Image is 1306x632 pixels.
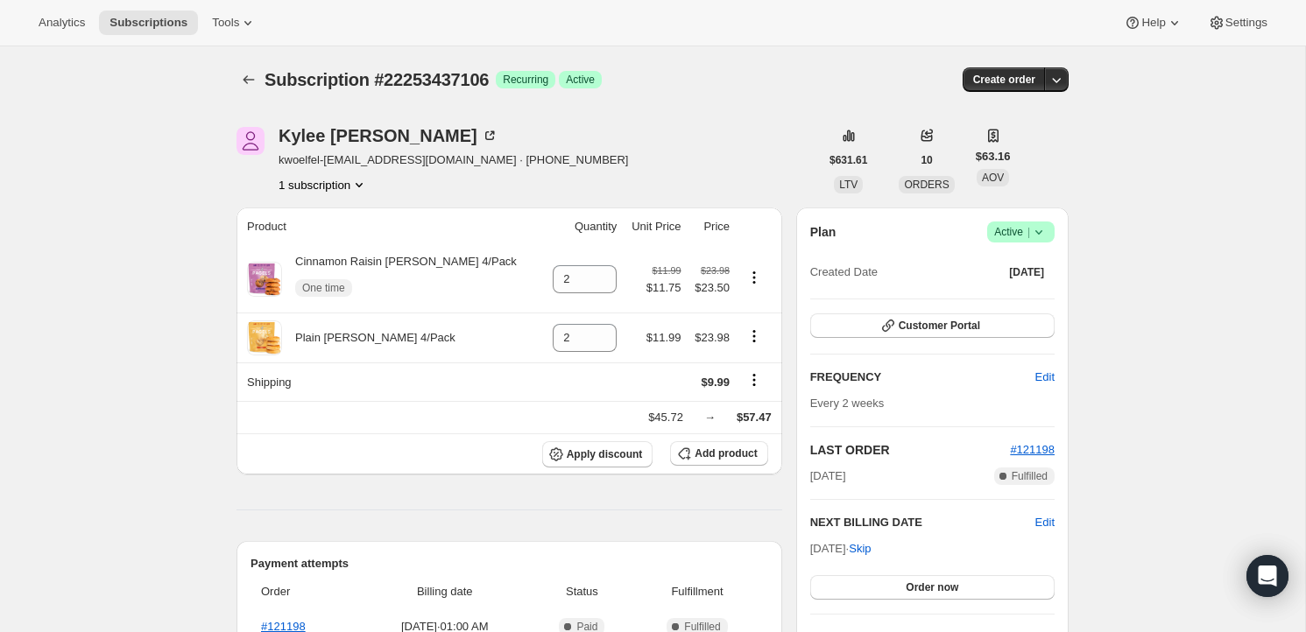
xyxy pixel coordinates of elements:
button: Settings [1197,11,1278,35]
span: [DATE] [1009,265,1044,279]
div: Open Intercom Messenger [1246,555,1288,597]
span: Active [994,223,1048,241]
small: $23.98 [701,265,730,276]
span: Customer Portal [899,319,980,333]
span: Subscriptions [109,16,187,30]
span: Active [566,73,595,87]
span: Billing date [363,583,527,600]
span: Subscription #22253437106 [265,70,489,89]
span: $631.61 [829,153,867,167]
button: Product actions [279,176,368,193]
span: Help [1141,16,1165,30]
button: Help [1113,11,1193,35]
span: Fulfilled [1012,469,1048,483]
span: Analytics [39,16,85,30]
img: product img [247,320,282,355]
span: Edit [1035,369,1055,386]
small: $11.99 [652,265,681,276]
span: Settings [1225,16,1267,30]
h2: Plan [810,223,837,241]
h2: Payment attempts [251,555,768,572]
span: $9.99 [702,376,731,389]
h2: LAST ORDER [810,441,1011,459]
span: kwoelfel-[EMAIL_ADDRESS][DOMAIN_NAME] · [PHONE_NUMBER] [279,151,628,169]
div: Cinnamon Raisin [PERSON_NAME] 4/Pack [282,253,517,305]
img: product img [247,262,282,297]
span: Kylee Woelfel [236,127,265,155]
button: Skip [838,535,881,563]
span: One time [302,281,345,295]
button: $631.61 [819,148,878,172]
button: Order now [810,575,1055,600]
button: [DATE] [999,260,1055,284]
th: Order [251,572,357,611]
h2: NEXT BILLING DATE [810,514,1035,531]
button: Edit [1025,363,1065,391]
th: Price [687,207,735,246]
button: Analytics [28,11,95,35]
div: Kylee [PERSON_NAME] [279,127,498,144]
button: Customer Portal [810,313,1055,338]
span: Every 2 weeks [810,397,885,410]
th: Shipping [236,362,542,401]
span: Fulfillment [637,583,757,600]
th: Product [236,207,542,246]
span: Order now [906,580,958,594]
button: #121198 [1010,441,1055,459]
button: Subscriptions [99,11,198,35]
button: Edit [1035,514,1055,531]
th: Unit Price [622,207,686,246]
span: $57.47 [737,411,772,424]
span: Add product [695,446,757,460]
span: $11.99 [646,331,681,344]
span: ORDERS [904,179,949,191]
button: Shipping actions [740,370,768,390]
span: Tools [212,16,239,30]
span: AOV [982,172,1004,184]
span: $63.16 [976,148,1011,165]
span: $11.75 [646,279,681,297]
div: → [704,409,716,426]
button: Add product [670,441,767,466]
button: Tools [201,11,267,35]
a: #121198 [1010,443,1055,456]
span: Recurring [503,73,548,87]
button: Subscriptions [236,67,261,92]
button: Product actions [740,327,768,346]
th: Quantity [542,207,622,246]
span: $23.50 [692,279,730,297]
div: $45.72 [648,409,683,426]
span: | [1027,225,1030,239]
span: Create order [973,73,1035,87]
span: Created Date [810,263,878,281]
span: LTV [839,179,858,191]
span: Apply discount [567,447,643,461]
span: [DATE] · [810,542,872,555]
span: Status [538,583,627,600]
button: 10 [910,148,942,172]
button: Product actions [740,268,768,287]
button: Create order [963,67,1046,92]
div: Plain [PERSON_NAME] 4/Pack [282,329,455,347]
span: [DATE] [810,467,846,485]
span: $23.98 [695,331,730,344]
h2: FREQUENCY [810,369,1035,386]
span: Skip [849,540,871,558]
button: Apply discount [542,441,653,467]
span: 10 [921,153,932,167]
